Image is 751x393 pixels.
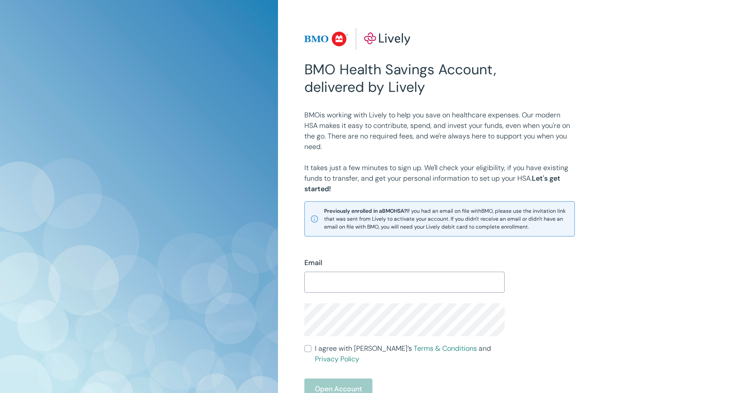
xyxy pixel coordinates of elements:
p: BMO is working with Lively to help you save on healthcare expenses. Our modern HSA makes it easy ... [304,110,575,152]
a: Terms & Conditions [414,344,477,353]
img: Lively [304,28,411,50]
a: Privacy Policy [315,354,359,364]
label: Email [304,258,322,268]
span: If you had an email on file with BMO , please use the invitation link that was sent from Lively t... [324,207,569,231]
span: I agree with [PERSON_NAME]’s and [315,343,505,364]
strong: Previously enrolled in a BMO HSA? [324,207,407,215]
p: It takes just a few minutes to sign up. We'll check your eligibility, if you have existing funds ... [304,163,575,194]
h2: BMO Health Savings Account, delivered by Lively [304,61,505,96]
